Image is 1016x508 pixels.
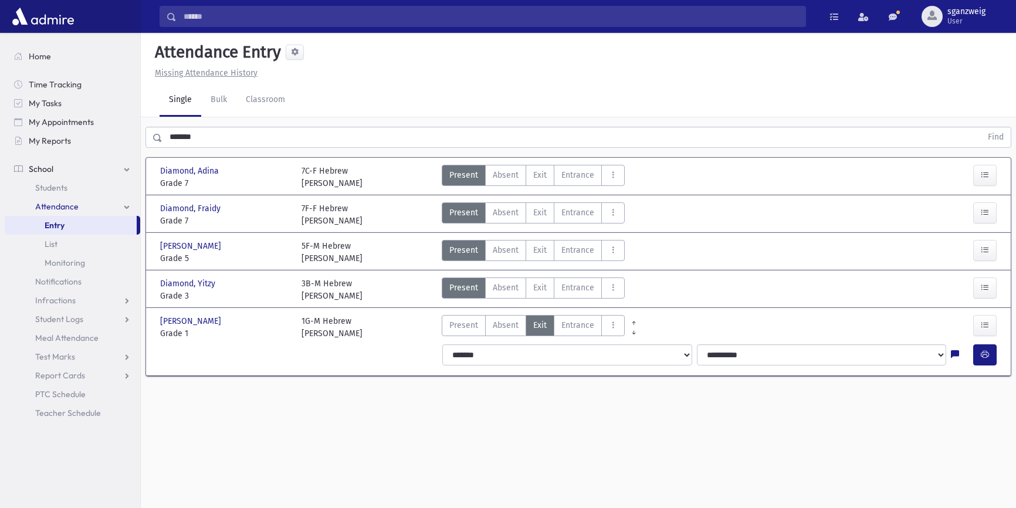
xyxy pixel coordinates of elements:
[29,51,51,62] span: Home
[561,282,594,294] span: Entrance
[442,240,625,265] div: AttTypes
[5,178,140,197] a: Students
[947,7,985,16] span: sganzweig
[35,295,76,306] span: Infractions
[302,277,363,302] div: 3B-M Hebrew [PERSON_NAME]
[5,235,140,253] a: List
[449,169,478,181] span: Present
[160,240,223,252] span: [PERSON_NAME]
[561,244,594,256] span: Entrance
[561,206,594,219] span: Entrance
[160,84,201,117] a: Single
[29,79,82,90] span: Time Tracking
[5,131,140,150] a: My Reports
[5,47,140,66] a: Home
[302,165,363,189] div: 7C-F Hebrew [PERSON_NAME]
[981,127,1011,147] button: Find
[5,197,140,216] a: Attendance
[155,68,258,78] u: Missing Attendance History
[45,258,85,268] span: Monitoring
[533,282,547,294] span: Exit
[9,5,77,28] img: AdmirePro
[533,319,547,331] span: Exit
[45,239,57,249] span: List
[35,370,85,381] span: Report Cards
[45,220,65,231] span: Entry
[29,164,53,174] span: School
[29,136,71,146] span: My Reports
[35,408,101,418] span: Teacher Schedule
[442,277,625,302] div: AttTypes
[35,201,79,212] span: Attendance
[160,327,290,340] span: Grade 1
[5,216,137,235] a: Entry
[160,215,290,227] span: Grade 7
[5,75,140,94] a: Time Tracking
[150,68,258,78] a: Missing Attendance History
[5,113,140,131] a: My Appointments
[493,282,519,294] span: Absent
[442,165,625,189] div: AttTypes
[449,319,478,331] span: Present
[160,315,223,327] span: [PERSON_NAME]
[947,16,985,26] span: User
[5,253,140,272] a: Monitoring
[201,84,236,117] a: Bulk
[29,117,94,127] span: My Appointments
[442,202,625,227] div: AttTypes
[35,276,82,287] span: Notifications
[5,94,140,113] a: My Tasks
[5,385,140,404] a: PTC Schedule
[561,169,594,181] span: Entrance
[561,319,594,331] span: Entrance
[5,347,140,366] a: Test Marks
[160,252,290,265] span: Grade 5
[5,404,140,422] a: Teacher Schedule
[5,160,140,178] a: School
[533,244,547,256] span: Exit
[35,351,75,362] span: Test Marks
[5,272,140,291] a: Notifications
[302,202,363,227] div: 7F-F Hebrew [PERSON_NAME]
[150,42,281,62] h5: Attendance Entry
[35,333,99,343] span: Meal Attendance
[160,202,223,215] span: Diamond, Fraidy
[533,206,547,219] span: Exit
[29,98,62,109] span: My Tasks
[160,165,221,177] span: Diamond, Adina
[493,244,519,256] span: Absent
[449,282,478,294] span: Present
[5,291,140,310] a: Infractions
[493,319,519,331] span: Absent
[493,206,519,219] span: Absent
[160,177,290,189] span: Grade 7
[533,169,547,181] span: Exit
[177,6,805,27] input: Search
[35,182,67,193] span: Students
[449,206,478,219] span: Present
[449,244,478,256] span: Present
[35,389,86,399] span: PTC Schedule
[493,169,519,181] span: Absent
[160,290,290,302] span: Grade 3
[5,310,140,328] a: Student Logs
[302,315,363,340] div: 1G-M Hebrew [PERSON_NAME]
[236,84,294,117] a: Classroom
[5,366,140,385] a: Report Cards
[302,240,363,265] div: 5F-M Hebrew [PERSON_NAME]
[160,277,218,290] span: Diamond, Yitzy
[35,314,83,324] span: Student Logs
[442,315,625,340] div: AttTypes
[5,328,140,347] a: Meal Attendance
